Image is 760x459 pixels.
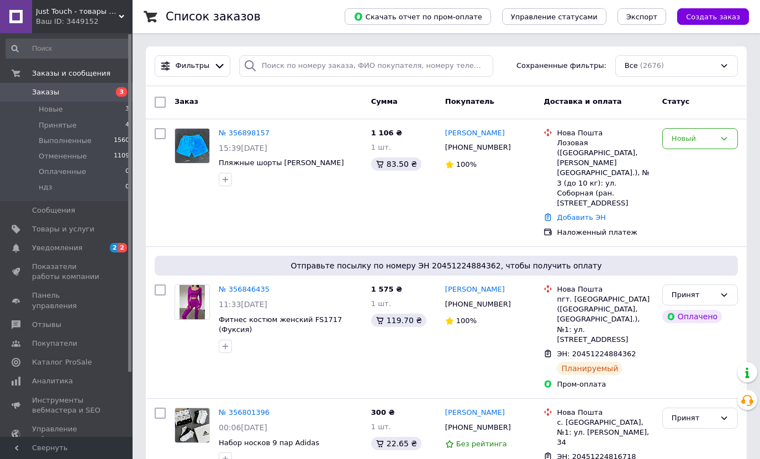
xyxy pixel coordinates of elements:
[6,39,130,59] input: Поиск
[456,440,507,448] span: Без рейтинга
[516,61,606,71] span: Сохраненные фильтры:
[443,140,513,155] div: [PHONE_NUMBER]
[371,314,426,327] div: 119.70 ₴
[557,213,605,221] a: Добавить ЭН
[219,439,319,447] a: Набор носков 9 пар Adidas
[557,362,622,375] div: Планируемый
[371,143,391,151] span: 1 шт.
[640,61,664,70] span: (2676)
[662,310,722,323] div: Оплачено
[557,138,653,208] div: Лозовая ([GEOGRAPHIC_DATA], [PERSON_NAME][GEOGRAPHIC_DATA].), № 3 (до 10 кг): ул. Соборная (ран. ...
[443,420,513,435] div: [PHONE_NUMBER]
[110,243,119,252] span: 2
[36,7,119,17] span: Just Touch - товары для дома
[32,395,102,415] span: Инструменты вебмастера и SEO
[219,408,270,416] a: № 356801396
[219,423,267,432] span: 00:06[DATE]
[371,129,402,137] span: 1 106 ₴
[557,350,636,358] span: ЭН: 20451224884362
[32,291,102,310] span: Панель управления
[175,97,198,105] span: Заказ
[666,12,749,20] a: Создать заказ
[371,299,391,308] span: 1 шт.
[125,182,129,192] span: 0
[125,120,129,130] span: 4
[32,205,75,215] span: Сообщения
[543,97,621,105] span: Доставка и оплата
[557,408,653,418] div: Нова Пошта
[180,285,205,319] img: Фото товару
[511,13,598,21] span: Управление статусами
[219,300,267,309] span: 11:33[DATE]
[502,8,606,25] button: Управление статусами
[219,159,344,167] a: Пляжные шорты [PERSON_NAME]
[345,8,491,25] button: Скачать отчет по пром-оплате
[32,376,73,386] span: Аналитика
[371,157,421,171] div: 83.50 ₴
[557,379,653,389] div: Пром-оплата
[371,408,395,416] span: 300 ₴
[125,104,129,114] span: 3
[353,12,482,22] span: Скачать отчет по пром-оплате
[118,243,127,252] span: 2
[371,437,421,450] div: 22.65 ₴
[617,8,666,25] button: Экспорт
[625,61,638,71] span: Все
[39,167,86,177] span: Оплаченные
[175,408,210,443] a: Фото товару
[32,224,94,234] span: Товары и услуги
[626,13,657,21] span: Экспорт
[39,182,52,192] span: ндз
[445,128,505,139] a: [PERSON_NAME]
[36,17,133,27] div: Ваш ID: 3449152
[39,136,92,146] span: Выполненные
[672,289,715,301] div: Принят
[371,97,398,105] span: Сумма
[116,87,127,97] span: 3
[175,129,209,163] img: Фото товару
[114,136,129,146] span: 1560
[32,357,92,367] span: Каталог ProSale
[686,13,740,21] span: Создать заказ
[32,339,77,349] span: Покупатели
[114,151,129,161] span: 1109
[166,10,261,23] h1: Список заказов
[557,294,653,345] div: пгт. [GEOGRAPHIC_DATA] ([GEOGRAPHIC_DATA], [GEOGRAPHIC_DATA].), №1: ул. [STREET_ADDRESS]
[443,297,513,312] div: [PHONE_NUMBER]
[32,87,59,97] span: Заказы
[445,284,505,295] a: [PERSON_NAME]
[456,316,477,325] span: 100%
[219,144,267,152] span: 15:39[DATE]
[39,104,63,114] span: Новые
[557,284,653,294] div: Нова Пошта
[445,408,505,418] a: [PERSON_NAME]
[32,68,110,78] span: Заказы и сообщения
[445,97,494,105] span: Покупатель
[175,128,210,163] a: Фото товару
[371,285,402,293] span: 1 575 ₴
[557,228,653,238] div: Наложенный платеж
[219,315,342,334] a: Фитнес костюм женский FS1717 (Фуксия)
[239,55,493,77] input: Поиск по номеру заказа, ФИО покупателя, номеру телефона, Email, номеру накладной
[219,129,270,137] a: № 356898157
[32,262,102,282] span: Показатели работы компании
[662,97,690,105] span: Статус
[677,8,749,25] button: Создать заказ
[39,120,77,130] span: Принятые
[32,320,61,330] span: Отзывы
[672,413,715,424] div: Принят
[456,160,477,168] span: 100%
[39,151,87,161] span: Отмененные
[557,418,653,448] div: с. [GEOGRAPHIC_DATA], №1: ул. [PERSON_NAME], 34
[125,167,129,177] span: 0
[672,133,715,145] div: Новый
[175,408,209,442] img: Фото товару
[371,423,391,431] span: 1 шт.
[175,284,210,320] a: Фото товару
[557,128,653,138] div: Нова Пошта
[32,243,82,253] span: Уведомления
[32,424,102,444] span: Управление сайтом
